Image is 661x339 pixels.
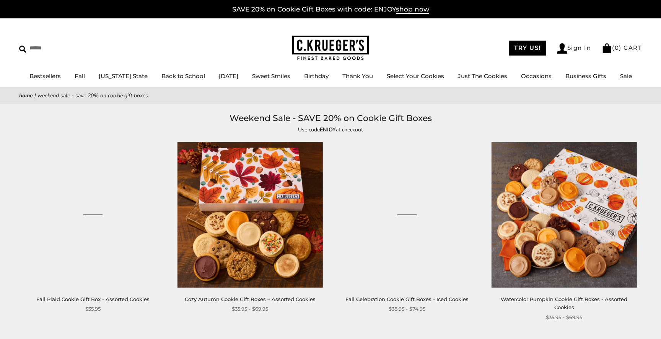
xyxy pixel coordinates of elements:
span: | [34,92,36,99]
a: [DATE] [219,72,238,80]
img: Bag [602,43,612,53]
a: Thank You [342,72,373,80]
nav: breadcrumbs [19,91,642,100]
span: 0 [615,44,619,51]
img: Watercolor Pumpkin Cookie Gift Boxes - Assorted Cookies [491,142,637,288]
a: SAVE 20% on Cookie Gift Boxes with code: ENJOYshop now [232,5,429,14]
h1: Weekend Sale - SAVE 20% on Cookie Gift Boxes [31,111,630,125]
p: Use code at checkout [155,125,506,134]
span: shop now [396,5,429,14]
a: (0) CART [602,44,642,51]
a: TRY US! [509,41,546,56]
span: $35.95 [85,305,101,313]
a: Fall Plaid Cookie Gift Box - Assorted Cookies [20,142,166,288]
a: Bestsellers [29,72,61,80]
span: $38.95 - $74.95 [389,305,425,313]
a: [US_STATE] State [99,72,148,80]
a: Home [19,92,33,99]
img: Cozy Autumn Cookie Gift Boxes – Assorted Cookies [177,142,323,288]
a: Sweet Smiles [252,72,290,80]
a: Select Your Cookies [387,72,444,80]
strong: ENJOY [320,126,336,133]
span: Weekend Sale - SAVE 20% on Cookie Gift Boxes [37,92,148,99]
span: $35.95 - $69.95 [232,305,268,313]
a: Back to School [161,72,205,80]
a: Watercolor Pumpkin Cookie Gift Boxes - Assorted Cookies [501,296,627,310]
a: Fall Celebration Cookie Gift Boxes - Iced Cookies [334,142,480,288]
a: Business Gifts [565,72,606,80]
span: $35.95 - $69.95 [546,313,582,321]
a: Cozy Autumn Cookie Gift Boxes – Assorted Cookies [185,296,316,302]
a: Fall Plaid Cookie Gift Box - Assorted Cookies [36,296,150,302]
a: Sale [620,72,632,80]
a: Sign In [557,43,591,54]
input: Search [19,42,110,54]
a: Just The Cookies [458,72,507,80]
a: Fall Celebration Cookie Gift Boxes - Iced Cookies [345,296,469,302]
img: Account [557,43,567,54]
img: C.KRUEGER'S [292,36,369,61]
img: Search [19,46,26,53]
a: Birthday [304,72,329,80]
a: Fall [75,72,85,80]
a: Occasions [521,72,552,80]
